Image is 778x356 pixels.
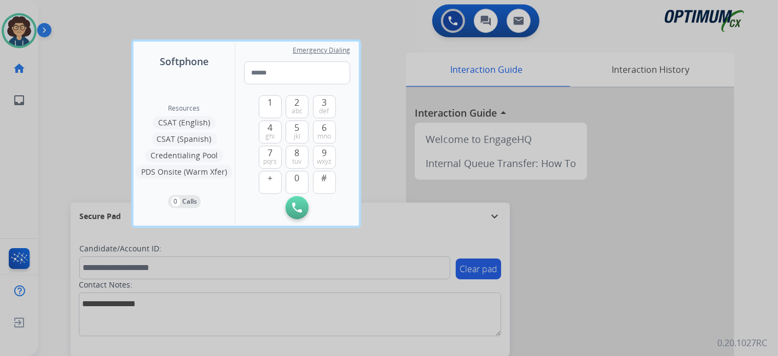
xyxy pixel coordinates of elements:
[136,165,233,179] button: PDS Onsite (Warm Xfer)
[259,171,282,194] button: +
[292,107,303,116] span: abc
[268,96,272,109] span: 1
[259,95,282,118] button: 1
[263,157,277,166] span: pqrs
[322,146,327,159] span: 9
[169,104,200,113] span: Resources
[183,197,198,206] p: Calls
[293,46,350,55] span: Emergency Dialing
[295,96,300,109] span: 2
[292,203,302,213] img: call-button
[295,121,300,134] span: 5
[313,95,336,118] button: 3def
[313,146,336,169] button: 9wxyz
[268,121,272,134] span: 4
[294,132,300,141] span: jkl
[295,146,300,159] span: 8
[160,54,208,69] span: Softphone
[259,120,282,143] button: 4ghi
[168,195,201,208] button: 0Calls
[265,132,275,141] span: ghi
[313,120,336,143] button: 6mno
[145,149,223,162] button: Credentialing Pool
[317,132,331,141] span: mno
[152,133,217,146] button: CSAT (Spanish)
[259,146,282,169] button: 7pqrs
[268,146,272,159] span: 7
[322,171,327,185] span: #
[286,146,309,169] button: 8tuv
[320,107,329,116] span: def
[286,171,309,194] button: 0
[268,171,272,185] span: +
[153,116,216,129] button: CSAT (English)
[293,157,302,166] span: tuv
[322,96,327,109] span: 3
[286,120,309,143] button: 5jkl
[717,336,767,349] p: 0.20.1027RC
[295,171,300,185] span: 0
[313,171,336,194] button: #
[317,157,332,166] span: wxyz
[322,121,327,134] span: 6
[171,197,181,206] p: 0
[286,95,309,118] button: 2abc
